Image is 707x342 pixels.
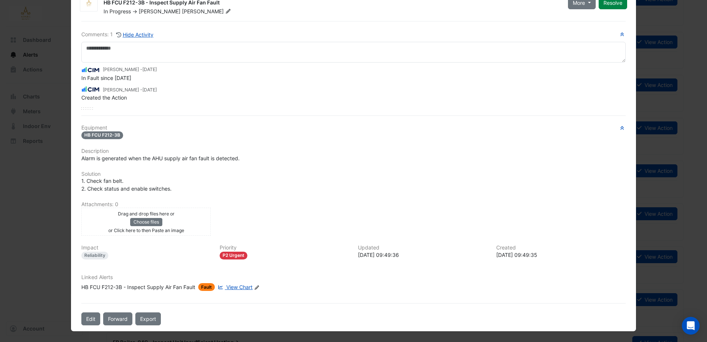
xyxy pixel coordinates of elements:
[81,131,123,139] span: HB FCU F212-3B
[496,245,626,251] h6: Created
[81,125,626,131] h6: Equipment
[81,66,100,74] img: CIM
[81,171,626,177] h6: Solution
[139,8,180,14] span: [PERSON_NAME]
[358,251,487,259] div: [DATE] 09:49:36
[220,245,349,251] h6: Priority
[103,312,132,325] button: Forward
[81,85,100,93] img: CIM
[81,155,240,161] span: Alarm is generated when the AHU supply air fan fault is detected.
[358,245,487,251] h6: Updated
[81,245,211,251] h6: Impact
[103,87,157,93] small: [PERSON_NAME] -
[116,30,154,39] button: Hide Activity
[81,283,195,291] div: HB FCU F212-3B - Inspect Supply Air Fan Fault
[81,274,626,281] h6: Linked Alerts
[142,67,157,72] span: 2025-04-18 09:49:36
[81,148,626,154] h6: Description
[81,75,131,81] span: In Fault since [DATE]
[81,252,108,259] div: Reliability
[81,178,172,192] span: 1. Check fan belt. 2. Check status and enable switches.
[226,284,253,290] span: View Chart
[118,211,175,217] small: Drag and drop files here or
[130,218,162,226] button: Choose files
[104,8,131,14] span: In Progress
[81,201,626,208] h6: Attachments: 0
[198,283,215,291] span: Fault
[103,66,157,73] small: [PERSON_NAME] -
[182,8,232,15] span: [PERSON_NAME]
[81,94,127,101] span: Created the Action
[135,312,161,325] a: Export
[496,251,626,259] div: [DATE] 09:49:35
[142,87,157,93] span: 2025-04-18 09:49:35
[81,30,154,39] div: Comments: 1
[81,312,100,325] button: Edit
[216,283,253,291] a: View Chart
[220,252,247,259] div: P2 Urgent
[132,8,137,14] span: ->
[682,317,700,335] div: Open Intercom Messenger
[108,228,184,233] small: or Click here to then Paste an image
[254,285,260,290] fa-icon: Edit Linked Alerts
